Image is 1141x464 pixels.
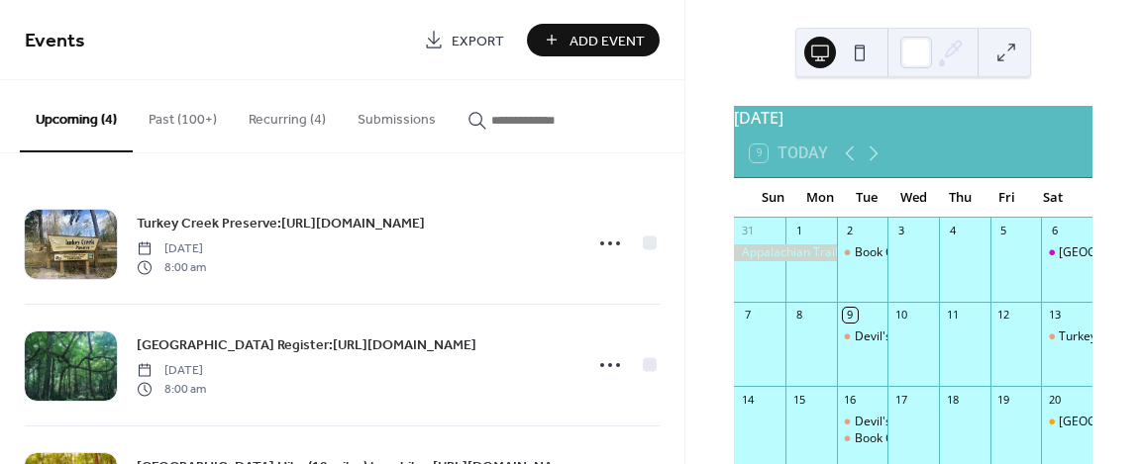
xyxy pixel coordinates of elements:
[137,335,476,356] span: [GEOGRAPHIC_DATA] Register:[URL][DOMAIN_NAME]
[409,24,519,56] a: Export
[791,224,806,238] div: 1
[945,224,960,238] div: 4
[570,31,645,51] span: Add Event
[133,80,233,150] button: Past (100+)
[137,333,476,356] a: [GEOGRAPHIC_DATA] Register:[URL][DOMAIN_NAME]
[342,80,452,150] button: Submissions
[734,244,836,261] div: Appalachian Trail - NC/TN
[1047,224,1062,238] div: 6
[945,308,960,323] div: 11
[734,106,1092,130] div: [DATE]
[791,392,806,407] div: 15
[740,308,755,323] div: 7
[1041,328,1092,345] div: Turkey Creek Preserve:https://SacredSummit.as.me/?appointmentType=82287898
[750,178,796,218] div: Sun
[137,380,206,398] span: 8:00 am
[945,392,960,407] div: 18
[137,212,425,234] a: Turkey Creek Preserve:[URL][DOMAIN_NAME]
[1041,414,1092,430] div: San Felasco Preserve State Park Register:https://SacredSummit.as.me/?appointmentType=82288072
[740,224,755,238] div: 31
[137,362,206,380] span: [DATE]
[837,328,888,345] div: Devil's Millhopper Stairs and Loop Trail: https://SacredSummit.as.me/?appointmentType=53146936
[893,308,908,323] div: 10
[137,240,206,258] span: [DATE]
[996,308,1011,323] div: 12
[137,258,206,276] span: 8:00 am
[893,224,908,238] div: 3
[843,178,889,218] div: Tue
[890,178,937,218] div: Wed
[1047,392,1062,407] div: 20
[452,31,504,51] span: Export
[233,80,342,150] button: Recurring (4)
[137,214,425,234] span: Turkey Creek Preserve:[URL][DOMAIN_NAME]
[1030,178,1077,218] div: Sat
[1041,244,1092,261] div: Paynes Prairie Preserve State Park. https://SacredSummit.as.me/?appointmentType=51624440
[837,430,888,447] div: Book Club- The Wealth That Money Cannot Buy by Robin Sharma. Register: https://SacredSummit.as.me...
[796,178,843,218] div: Mon
[791,308,806,323] div: 8
[984,178,1030,218] div: Fri
[937,178,984,218] div: Thu
[996,224,1011,238] div: 5
[843,392,858,407] div: 16
[837,244,888,261] div: Book Club- The Wealth That Money Cannot Buy by Robin Sharma. Register: https://SacredSummit.as.me...
[893,392,908,407] div: 17
[25,22,85,60] span: Events
[837,414,888,430] div: Devil's Millhopper Stairs and Loop Trail: https://SacredSummit.as.me/?appointmentType=53146936
[843,224,858,238] div: 2
[996,392,1011,407] div: 19
[1047,308,1062,323] div: 13
[740,392,755,407] div: 14
[527,24,660,56] button: Add Event
[20,80,133,152] button: Upcoming (4)
[843,308,858,323] div: 9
